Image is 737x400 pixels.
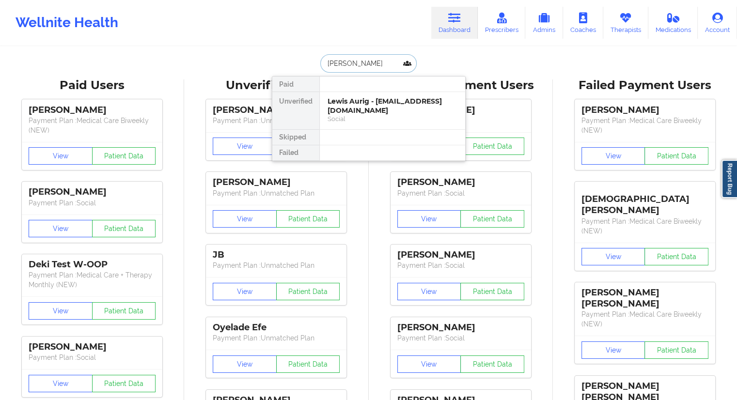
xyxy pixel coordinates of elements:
button: Patient Data [460,355,524,373]
p: Payment Plan : Medical Care Biweekly (NEW) [581,116,708,135]
div: Lewis Aurig - [EMAIL_ADDRESS][DOMAIN_NAME] [328,97,457,115]
a: Account [698,7,737,39]
div: [PERSON_NAME] [397,249,524,261]
button: Patient Data [92,302,156,320]
div: Unverified [272,92,319,130]
div: JB [213,249,340,261]
p: Payment Plan : Medical Care Biweekly (NEW) [581,309,708,329]
p: Payment Plan : Unmatched Plan [213,116,340,125]
button: Patient Data [644,248,708,265]
button: View [581,341,645,359]
a: Report Bug [721,160,737,198]
div: Failed Payment Users [560,78,730,93]
button: View [29,302,93,320]
div: Social [328,115,457,123]
a: Prescribers [478,7,526,39]
div: [PERSON_NAME] [29,186,156,198]
button: View [397,355,461,373]
p: Payment Plan : Unmatched Plan [213,333,340,343]
button: Patient Data [460,138,524,155]
p: Payment Plan : Social [29,198,156,208]
div: [PERSON_NAME] [29,341,156,353]
div: [DEMOGRAPHIC_DATA][PERSON_NAME] [581,186,708,216]
button: View [213,210,277,228]
button: Patient Data [276,355,340,373]
button: Patient Data [460,283,524,300]
div: [PERSON_NAME] [PERSON_NAME] [581,287,708,309]
div: [PERSON_NAME] [397,177,524,188]
button: Patient Data [276,210,340,228]
div: [PERSON_NAME] [213,177,340,188]
p: Payment Plan : Social [397,333,524,343]
div: Paid [272,77,319,92]
button: View [29,147,93,165]
p: Payment Plan : Unmatched Plan [213,261,340,270]
button: Patient Data [92,220,156,237]
div: Failed [272,145,319,161]
a: Therapists [603,7,648,39]
button: Patient Data [276,283,340,300]
div: [PERSON_NAME] [581,105,708,116]
div: [PERSON_NAME] [213,105,340,116]
div: Oyelade Efe [213,322,340,333]
div: Deki Test W-OOP [29,259,156,270]
p: Payment Plan : Medical Care + Therapy Monthly (NEW) [29,270,156,290]
button: Patient Data [460,210,524,228]
div: [PERSON_NAME] [29,105,156,116]
button: View [29,220,93,237]
button: View [213,138,277,155]
div: Unverified Users [191,78,361,93]
button: Patient Data [644,341,708,359]
p: Payment Plan : Social [397,188,524,198]
a: Admins [525,7,563,39]
p: Payment Plan : Medical Care Biweekly (NEW) [29,116,156,135]
button: View [581,147,645,165]
button: View [397,283,461,300]
a: Coaches [563,7,603,39]
button: Patient Data [644,147,708,165]
div: Skipped [272,130,319,145]
button: Patient Data [92,147,156,165]
a: Medications [648,7,698,39]
p: Payment Plan : Unmatched Plan [213,188,340,198]
button: View [29,375,93,392]
p: Payment Plan : Social [29,353,156,362]
a: Dashboard [431,7,478,39]
button: View [213,283,277,300]
div: [PERSON_NAME] [397,322,524,333]
button: View [581,248,645,265]
button: View [213,355,277,373]
button: View [397,210,461,228]
p: Payment Plan : Medical Care Biweekly (NEW) [581,216,708,236]
p: Payment Plan : Social [397,261,524,270]
button: Patient Data [92,375,156,392]
div: Paid Users [7,78,177,93]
